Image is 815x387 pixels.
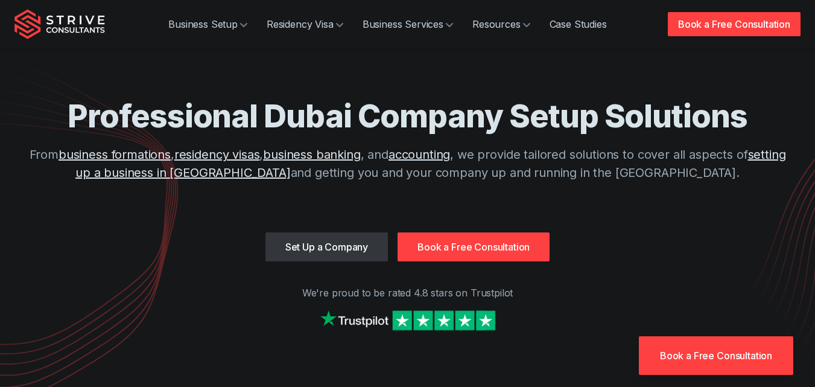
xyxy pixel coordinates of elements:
a: business banking [263,147,360,162]
a: Set Up a Company [265,232,388,261]
img: Strive on Trustpilot [317,307,498,333]
h1: Professional Dubai Company Setup Solutions [22,97,794,136]
a: business formations [59,147,171,162]
a: Book a Free Consultation [668,12,801,36]
a: accounting [388,147,450,162]
a: Book a Free Consultation [639,336,793,375]
a: Case Studies [540,12,617,36]
a: Resources [463,12,540,36]
a: Residency Visa [257,12,353,36]
a: Book a Free Consultation [398,232,550,261]
img: Strive Consultants [14,9,105,39]
p: We're proud to be rated 4.8 stars on Trustpilot [14,286,801,300]
a: Business Services [353,12,463,36]
p: From , , , and , we provide tailored solutions to cover all aspects of and getting you and your c... [22,146,794,182]
a: residency visas [174,147,260,162]
a: Business Setup [159,12,257,36]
